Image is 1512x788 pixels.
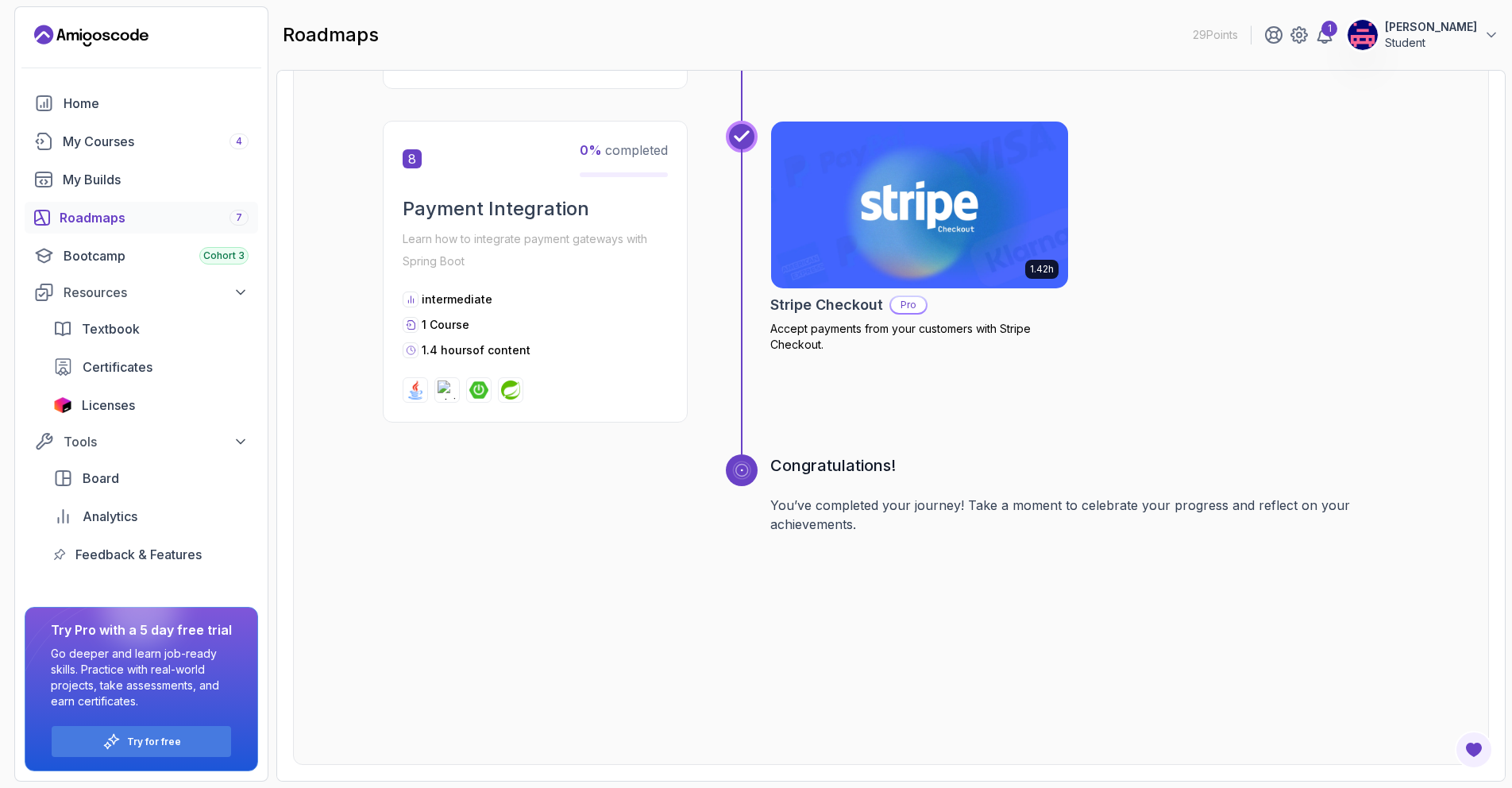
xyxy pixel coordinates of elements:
[25,164,258,195] a: builds
[770,321,1069,353] p: Accept payments from your customers with Stripe Checkout.
[771,122,1068,288] img: Stripe Checkout card
[34,23,148,48] a: Landing page
[422,318,469,331] span: 1 Course
[891,297,926,313] p: Pro
[64,94,249,113] div: Home
[44,313,258,345] a: textbook
[236,211,242,224] span: 7
[63,132,249,151] div: My Courses
[1030,263,1054,276] p: 1.42h
[25,240,258,272] a: bootcamp
[64,432,249,451] div: Tools
[770,454,1399,477] h3: Congratulations!
[1347,19,1499,51] button: user profile image[PERSON_NAME]Student
[422,342,530,358] p: 1.4 hours of content
[403,196,668,222] h2: Payment Integration
[770,121,1069,353] a: Stripe Checkout card1.42hStripe CheckoutProAccept payments from your customers with Stripe Checkout.
[127,736,181,748] a: Try for free
[75,545,202,564] span: Feedback & Features
[83,507,137,526] span: Analytics
[44,389,258,421] a: licenses
[64,246,249,265] div: Bootcamp
[1321,21,1337,37] div: 1
[438,380,457,400] img: stripe logo
[25,126,258,157] a: courses
[501,380,520,400] img: spring logo
[25,278,258,307] button: Resources
[236,135,242,148] span: 4
[770,294,883,316] h2: Stripe Checkout
[1455,731,1493,769] button: Open Feedback Button
[422,292,492,307] p: intermediate
[83,469,119,488] span: Board
[64,283,249,302] div: Resources
[44,539,258,570] a: feedback
[469,380,488,400] img: spring-boot logo
[1348,20,1378,50] img: user profile image
[44,500,258,532] a: analytics
[51,646,232,709] p: Go deeper and learn job-ready skills. Practice with real-world projects, take assessments, and ea...
[1385,35,1477,51] p: Student
[580,142,668,158] span: completed
[403,149,422,168] span: 8
[25,87,258,119] a: home
[406,380,425,400] img: java logo
[60,208,249,227] div: Roadmaps
[25,427,258,456] button: Tools
[63,170,249,189] div: My Builds
[203,249,245,262] span: Cohort 3
[1193,27,1238,43] p: 29 Points
[770,496,1399,534] p: You’ve completed your journey! Take a moment to celebrate your progress and reflect on your achie...
[44,351,258,383] a: certificates
[51,725,232,758] button: Try for free
[82,396,135,415] span: Licenses
[1315,25,1334,44] a: 1
[580,142,602,158] span: 0 %
[83,357,152,377] span: Certificates
[53,397,72,413] img: jetbrains icon
[1385,19,1477,35] p: [PERSON_NAME]
[283,22,379,48] h2: roadmaps
[403,228,668,272] p: Learn how to integrate payment gateways with Spring Boot
[82,319,140,338] span: Textbook
[44,462,258,494] a: board
[25,202,258,234] a: roadmaps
